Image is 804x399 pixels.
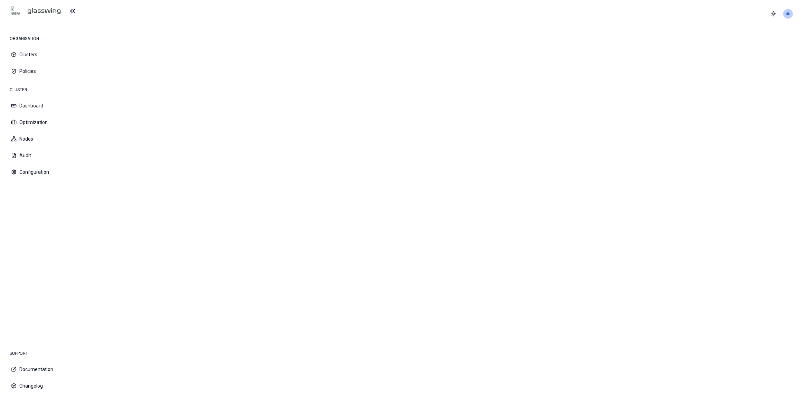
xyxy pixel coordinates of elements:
img: GlassWing [10,3,64,19]
div: ORGANISATION [6,32,77,46]
button: Documentation [6,362,77,377]
button: Policies [6,64,77,79]
button: Nodes [6,131,77,146]
button: Clusters [6,47,77,62]
button: Optimization [6,115,77,130]
button: Changelog [6,378,77,393]
div: CLUSTER [6,83,77,97]
button: Configuration [6,164,77,180]
div: SUPPORT [6,346,77,360]
button: Audit [6,148,77,163]
button: Dashboard [6,98,77,113]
